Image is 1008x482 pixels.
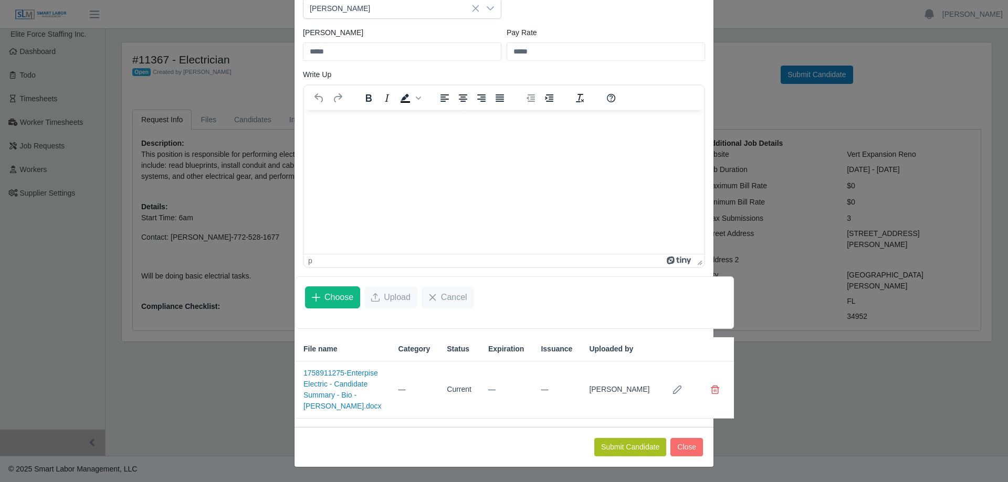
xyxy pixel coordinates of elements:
span: File name [303,344,338,355]
td: — [390,361,439,419]
span: Uploaded by [589,344,633,355]
button: Upload [364,286,417,308]
td: Current [438,361,480,419]
span: Choose [324,291,353,304]
td: [PERSON_NAME] [581,361,658,419]
button: Cancel [422,286,474,308]
label: [PERSON_NAME] [303,27,363,38]
button: Choose [305,286,360,308]
span: Issuance [541,344,572,355]
div: Press the Up and Down arrow keys to resize the editor. [693,254,704,267]
button: Align center [454,91,472,105]
button: Justify [491,91,509,105]
button: Undo [310,91,328,105]
td: — [480,361,532,419]
button: Help [602,91,620,105]
span: Status [447,344,469,355]
button: Clear formatting [571,91,589,105]
div: p [308,256,312,265]
button: Redo [329,91,346,105]
div: Background color Black [396,91,423,105]
a: Powered by Tiny [667,256,693,265]
button: Italic [378,91,396,105]
span: Expiration [488,344,524,355]
button: Align right [472,91,490,105]
label: Write Up [303,69,331,80]
span: Upload [384,291,411,304]
button: Close [670,438,703,456]
button: Delete file [705,379,726,400]
button: Row Edit [667,379,688,400]
span: Cancel [441,291,467,304]
button: Bold [360,91,377,105]
button: Decrease indent [522,91,540,105]
span: Category [398,344,430,355]
button: Increase indent [540,91,558,105]
label: Pay Rate [507,27,537,38]
iframe: Rich Text Area [304,110,704,254]
td: — [532,361,581,419]
button: Submit Candidate [594,438,666,456]
button: Align left [436,91,454,105]
a: 1758911275-Enterpise Electric - Candidate Summary - Bio - [PERSON_NAME].docx [303,369,382,410]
